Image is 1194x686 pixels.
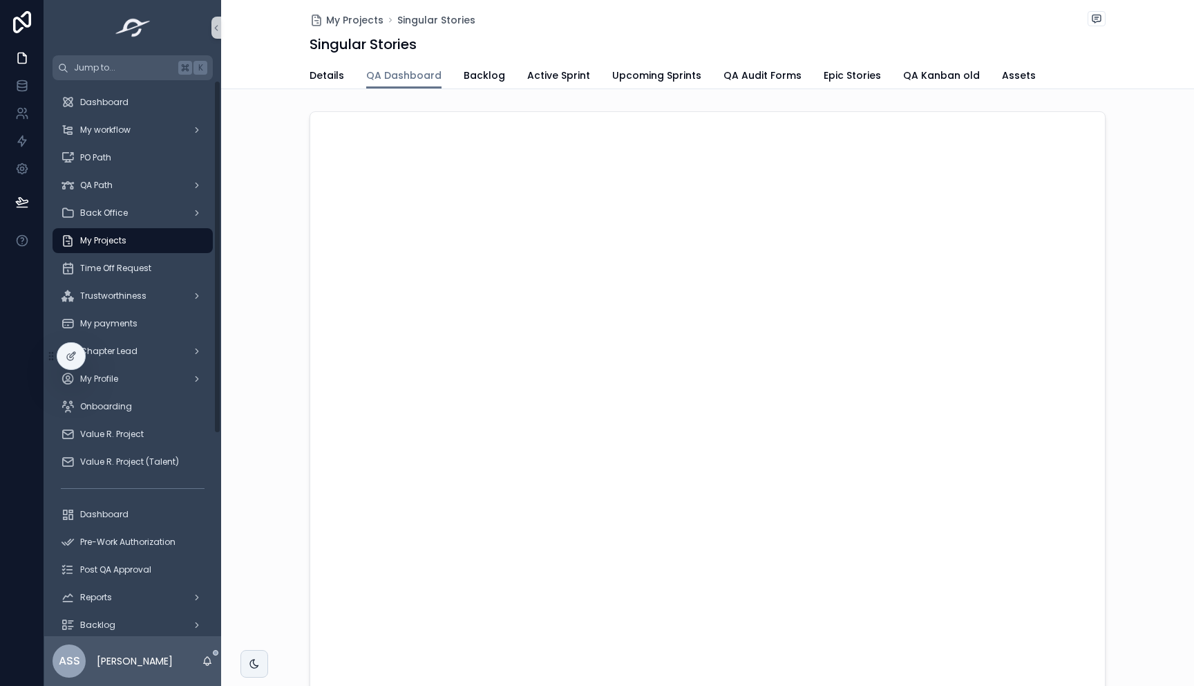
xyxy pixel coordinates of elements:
[53,284,213,308] a: Trustworthiness
[53,502,213,527] a: Dashboard
[366,63,442,89] a: QA Dashboard
[80,290,146,302] span: Trustworthiness
[59,653,80,669] span: ASS
[53,256,213,281] a: Time Off Request
[80,235,126,246] span: My Projects
[1002,68,1036,82] span: Assets
[366,68,442,82] span: QA Dashboard
[53,585,213,610] a: Reports
[80,537,176,548] span: Pre-Work Authorization
[195,62,206,73] span: K
[80,207,128,219] span: Back Office
[310,13,383,27] a: My Projects
[80,429,144,440] span: Value R. Project
[80,401,132,412] span: Onboarding
[80,180,113,191] span: QA Path
[824,68,881,82] span: Epic Stories
[723,68,802,82] span: QA Audit Forms
[53,339,213,364] a: Chapter Lead
[80,456,179,467] span: Value R. Project (Talent)
[464,63,505,91] a: Backlog
[1002,63,1036,91] a: Assets
[612,63,701,91] a: Upcoming Sprints
[80,263,151,274] span: Time Off Request
[53,55,213,80] button: Jump to...K
[326,13,383,27] span: My Projects
[80,509,129,520] span: Dashboard
[97,654,173,668] p: [PERSON_NAME]
[527,68,590,82] span: Active Sprint
[80,124,131,136] span: My workflow
[80,620,115,631] span: Backlog
[53,613,213,638] a: Backlog
[53,449,213,474] a: Value R. Project (Talent)
[824,63,881,91] a: Epic Stories
[53,118,213,142] a: My workflow
[53,228,213,253] a: My Projects
[74,62,173,73] span: Jump to...
[80,318,138,329] span: My payments
[53,422,213,447] a: Value R. Project
[111,17,155,39] img: App logo
[464,68,505,82] span: Backlog
[903,68,980,82] span: QA Kanban old
[80,592,112,603] span: Reports
[527,63,590,91] a: Active Sprint
[53,145,213,170] a: PO Path
[53,530,213,555] a: Pre-Work Authorization
[397,13,475,27] a: Singular Stories
[53,311,213,336] a: My payments
[80,564,151,575] span: Post QA Approval
[80,373,118,384] span: My Profile
[53,90,213,115] a: Dashboard
[53,394,213,419] a: Onboarding
[53,367,213,391] a: My Profile
[310,68,344,82] span: Details
[310,35,417,54] h1: Singular Stories
[80,346,138,357] span: Chapter Lead
[612,68,701,82] span: Upcoming Sprints
[723,63,802,91] a: QA Audit Forms
[44,80,221,636] div: scrollable content
[80,152,111,163] span: PO Path
[903,63,980,91] a: QA Kanban old
[53,173,213,198] a: QA Path
[53,557,213,582] a: Post QA Approval
[53,201,213,225] a: Back Office
[80,97,129,108] span: Dashboard
[310,63,344,91] a: Details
